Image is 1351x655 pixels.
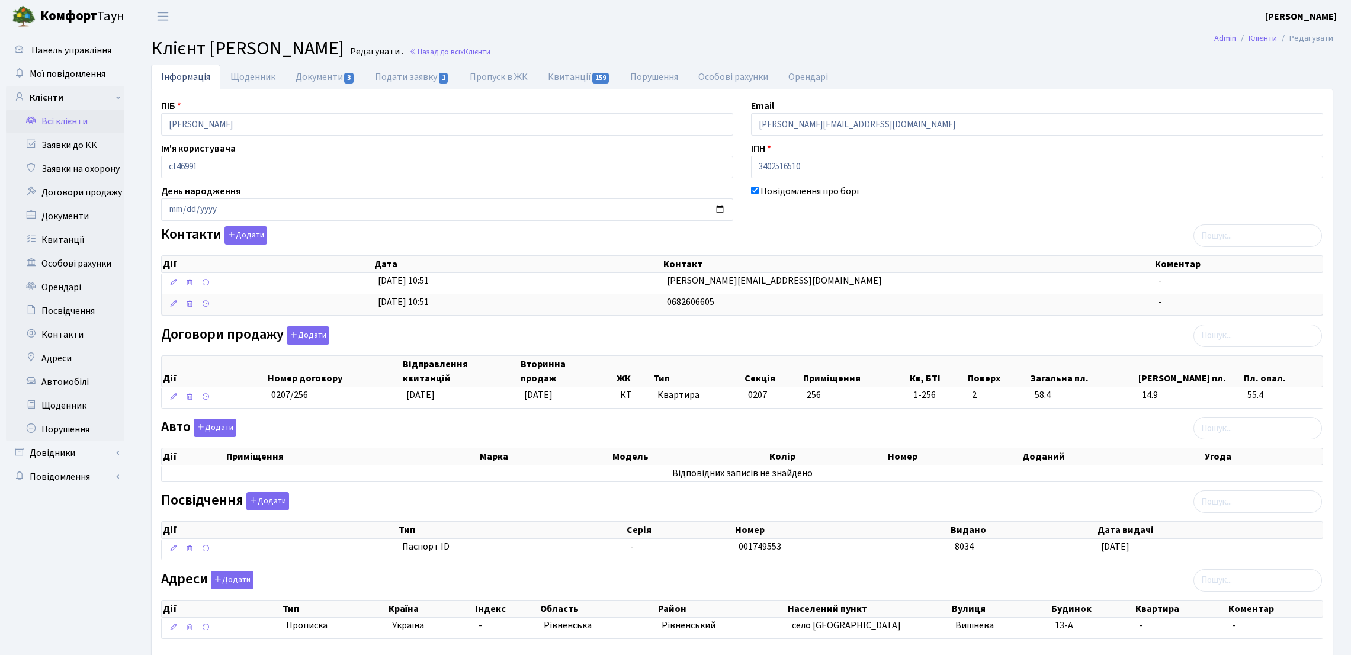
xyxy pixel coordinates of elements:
label: Повідомлення про борг [760,184,861,198]
a: Порушення [6,418,124,441]
th: Кв, БТІ [909,356,967,387]
small: Редагувати . [348,46,403,57]
span: [DATE] 10:51 [378,296,429,309]
th: Серія [625,522,734,538]
th: Дії [162,601,281,617]
span: Клієнт [PERSON_NAME] [151,35,344,62]
span: 256 [807,388,821,402]
th: Угода [1204,448,1323,465]
span: 55.4 [1247,388,1318,402]
span: Мої повідомлення [30,68,105,81]
a: Клієнти [6,86,124,110]
a: Орендарі [778,65,838,89]
span: Прописка [286,619,328,632]
a: Додати [208,569,253,589]
input: Пошук... [1193,569,1322,592]
th: Колір [768,448,886,465]
th: Поверх [967,356,1029,387]
th: Дата [373,256,662,272]
span: 0207/256 [271,388,308,402]
th: Відправлення квитанцій [402,356,519,387]
th: Дії [162,522,397,538]
span: [DATE] [406,388,435,402]
label: ІПН [751,142,771,156]
th: Дії [162,356,267,387]
span: 159 [592,73,609,84]
span: - [630,540,634,553]
th: Приміщення [802,356,909,387]
a: Заявки до КК [6,133,124,157]
span: Квартира [657,388,739,402]
label: Авто [161,419,236,437]
input: Пошук... [1193,490,1322,513]
th: [PERSON_NAME] пл. [1137,356,1243,387]
nav: breadcrumb [1196,26,1351,51]
span: [DATE] 10:51 [378,274,429,287]
button: Адреси [211,571,253,589]
th: Вторинна продаж [519,356,615,387]
th: Приміщення [225,448,479,465]
span: село [GEOGRAPHIC_DATA] [792,619,901,632]
span: Паспорт ID [402,540,621,554]
a: Адреси [6,346,124,370]
span: Рівненська [544,619,592,632]
th: Тип [397,522,625,538]
button: Переключити навігацію [148,7,178,26]
input: Пошук... [1193,417,1322,439]
a: Всі клієнти [6,110,124,133]
th: Дії [162,448,225,465]
a: Довідники [6,441,124,465]
input: Пошук... [1193,224,1322,247]
a: Клієнти [1249,32,1277,44]
th: Видано [949,522,1096,538]
th: ЖК [615,356,652,387]
a: Admin [1214,32,1236,44]
a: Пропуск в ЖК [460,65,538,89]
th: Доданий [1021,448,1204,465]
a: Порушення [620,65,688,89]
label: Адреси [161,571,253,589]
a: Щоденник [6,394,124,418]
th: Марка [479,448,611,465]
span: [DATE] [1101,540,1129,553]
th: Тип [652,356,743,387]
span: Україна [392,619,470,632]
label: ПІБ [161,99,181,113]
th: Квартира [1134,601,1227,617]
span: - [1159,274,1162,287]
span: Клієнти [464,46,490,57]
b: Комфорт [40,7,97,25]
a: Посвідчення [6,299,124,323]
td: Відповідних записів не знайдено [162,465,1323,481]
th: Тип [281,601,387,617]
th: Вулиця [951,601,1050,617]
b: [PERSON_NAME] [1265,10,1337,23]
th: Дата видачі [1096,522,1323,538]
label: День народження [161,184,240,198]
a: Договори продажу [6,181,124,204]
span: 1-256 [913,388,962,402]
label: Ім'я користувача [161,142,236,156]
a: Інформація [151,65,220,89]
button: Авто [194,419,236,437]
a: Особові рахунки [688,65,778,89]
a: Контакти [6,323,124,346]
button: Договори продажу [287,326,329,345]
th: Коментар [1227,601,1323,617]
th: Будинок [1050,601,1134,617]
button: Контакти [224,226,267,245]
a: Квитанції [6,228,124,252]
span: 0682606605 [667,296,714,309]
a: Щоденник [220,65,285,89]
th: Район [657,601,787,617]
a: Панель управління [6,38,124,62]
span: 2 [972,388,1025,402]
span: 13-А [1055,619,1073,632]
th: Коментар [1154,256,1322,272]
span: 001749553 [739,540,781,553]
span: [DATE] [524,388,553,402]
span: - [1139,619,1143,632]
span: 1 [439,73,448,84]
span: - [1232,619,1236,632]
span: Вишнева [955,619,994,632]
